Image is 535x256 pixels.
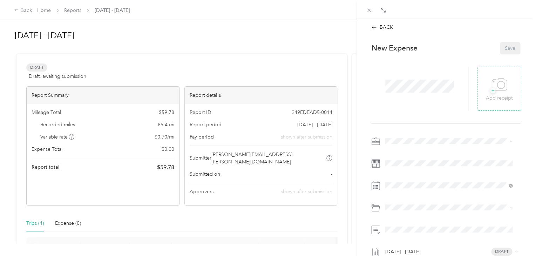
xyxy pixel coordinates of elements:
[385,249,420,254] span: [DATE] - [DATE]
[491,248,512,256] span: Draft
[371,43,417,53] p: New Expense
[371,23,393,31] div: BACK
[496,217,535,256] iframe: Everlance-gr Chat Button Frame
[490,88,495,93] span: +
[486,94,513,102] p: Add receipt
